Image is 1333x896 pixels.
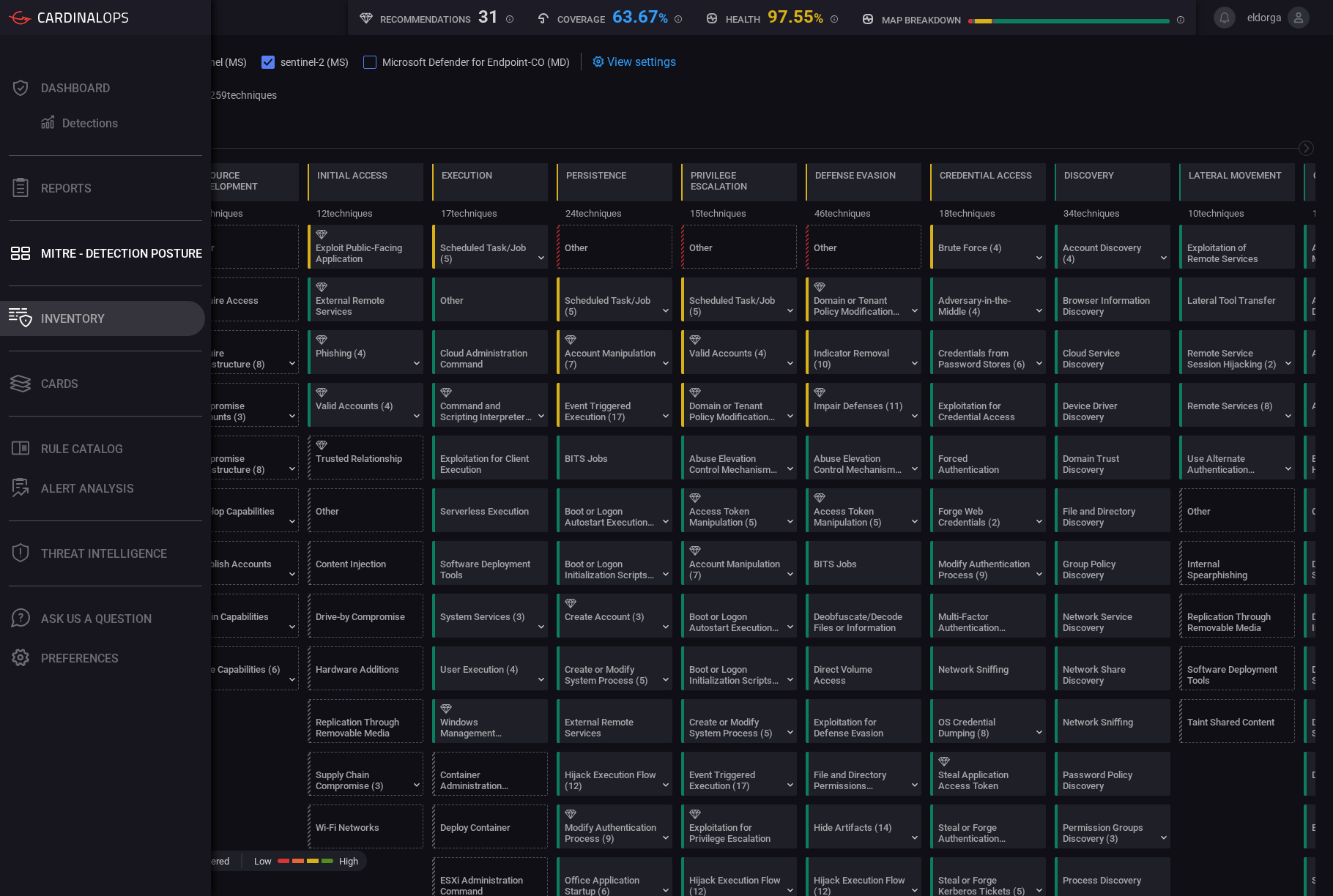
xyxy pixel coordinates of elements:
div: Wi-Fi Networks [316,822,407,844]
p: Showing 259 / 259 techniques [148,89,277,101]
div: T1543: Create or Modify System Process [557,646,672,690]
div: Ask Us A Question [41,612,152,626]
div: T1585: Establish Accounts (Not covered) [183,541,299,585]
div: T1091: Replication Through Removable Media (Not covered) [1179,594,1295,638]
div: T1484: Domain or Tenant Policy Modification [806,277,921,321]
span: Low [254,856,272,867]
div: Taint Shared Content [1187,717,1279,739]
div: Scheduled Task/Job (5) [689,295,781,317]
div: Resource Development [193,170,289,192]
div: Lateral Movement [1189,170,1282,181]
div: Browser Information Discovery [1063,295,1154,317]
div: Software Deployment Tools [440,559,532,580]
div: T1546: Event Triggered Execution [557,383,672,427]
div: T1190: Exploit Public-Facing Application [308,225,423,269]
div: Persistence [566,170,626,181]
span: Microsoft Defender for Endpoint-CO (MD) [382,56,570,68]
div: T1556: Modify Authentication Process [930,541,1046,585]
h5: Coverage [557,14,605,25]
div: Threat Intelligence [41,547,167,561]
div: Group Policy Discovery [1063,559,1154,580]
div: Command and Scripting Interpreter (12) [440,400,532,422]
div: Container Administration Command [440,769,532,791]
div: T1078: Valid Accounts [308,383,423,427]
div: TA0003: Persistence [557,163,672,225]
div: Multi-Factor Authentication Request Generation [938,611,1030,633]
div: ALERT ANALYSIS [41,482,134,496]
div: T1078: Valid Accounts [681,330,797,374]
div: T1133: External Remote Services [308,277,423,321]
div: 17 techniques [432,201,548,225]
div: T1563: Remote Service Session Hijacking [1179,330,1295,374]
div: Exploit Public-Facing Application [316,242,407,264]
div: External Remote Services [565,717,656,739]
div: Lateral Tool Transfer [1187,295,1279,317]
div: Permission Groups Discovery (3) [1063,822,1154,844]
div: T1543: Create or Modify System Process [681,699,797,743]
div: Defense Evasion [815,170,896,181]
div: T1197: BITS Jobs [557,436,672,479]
div: Impair Defenses (11) [814,400,905,422]
div: Other [1187,506,1279,528]
div: Supply Chain Compromise (3) [316,769,407,791]
div: Replication Through Removable Media [1187,611,1279,633]
div: Valid Accounts (4) [316,400,407,422]
div: T1201: Password Policy Discovery [1055,752,1170,796]
div: Stage Capabilities (6) [191,664,283,686]
div: T1586: Compromise Accounts (Not covered) [183,383,299,427]
div: Initial Access [317,170,387,181]
div: T1547: Boot or Logon Autostart Execution [681,594,797,638]
div: T1134: Access Token Manipulation [806,488,921,532]
div: BITS Jobs [565,453,656,475]
div: Password Policy Discovery [1063,769,1154,791]
div: Replication Through Removable Media [316,717,407,739]
div: T1587: Develop Capabilities (Not covered) [183,488,299,532]
div: Cloud Administration Command [440,348,532,370]
div: Hide Artifacts (14) [814,822,905,844]
div: T1569: System Services [432,594,548,638]
div: T1199: Trusted Relationship [308,436,423,479]
div: T1037: Boot or Logon Initialization Scripts [557,541,672,585]
div: Valid Accounts (4) [689,348,781,370]
div: T1526: Cloud Service Discovery [1055,330,1170,374]
div: TA0042: Resource Development (Not covered) [183,163,299,225]
div: T1546: Event Triggered Execution [681,752,797,796]
div: Forge Web Credentials (2) [938,506,1030,528]
div: Obtain Capabilities (7) [191,611,283,633]
div: T1047: Windows Management Instrumentation [432,699,548,743]
div: Indicator Removal (10) [814,348,905,370]
div: TA0001: Initial Access [308,163,423,225]
div: T1588: Obtain Capabilities (Not covered) [183,594,299,638]
div: Direct Volume Access [814,664,905,686]
div: External Remote Services [316,295,407,317]
div: Other [814,242,905,264]
div: Reports [41,182,92,195]
div: Scheduled Task/Job (5) [565,295,656,317]
div: Scheduled Task/Job (5) [440,242,532,264]
div: T1610: Deploy Container (Not covered) [432,804,548,848]
div: Hardware Additions [316,664,407,686]
div: T1557: Adversary-in-the-Middle [930,277,1046,321]
div: Domain or Tenant Policy Modification (2) [814,295,905,317]
h5: Health [726,14,760,25]
div: Deploy Container [440,822,532,844]
div: T1136: Create Account [557,594,672,638]
div: 18 techniques [930,201,1046,225]
div: T1040: Network Sniffing [930,646,1046,690]
div: T1006: Direct Volume Access [806,646,921,690]
div: Network Sniffing [1063,717,1154,739]
div: T1037: Boot or Logon Initialization Scripts [681,646,797,690]
span: eldorga [1241,12,1282,23]
div: Boot or Logon Autostart Execution (14) [565,506,656,528]
div: T1556: Modify Authentication Process [557,804,672,848]
div: Other [432,277,548,321]
div: 31 [478,7,499,24]
div: Discovery [1064,170,1114,181]
div: T1083: File and Directory Discovery [1055,488,1170,532]
div: T1197: BITS Jobs [806,541,921,585]
div: TA0004: Privilege Escalation [681,163,797,225]
div: T1534: Internal Spearphishing (Not covered) [1179,541,1295,585]
div: Hijack Execution Flow (12) [565,769,656,791]
div: T1110: Brute Force [930,225,1046,269]
div: 63.67 [612,7,668,24]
